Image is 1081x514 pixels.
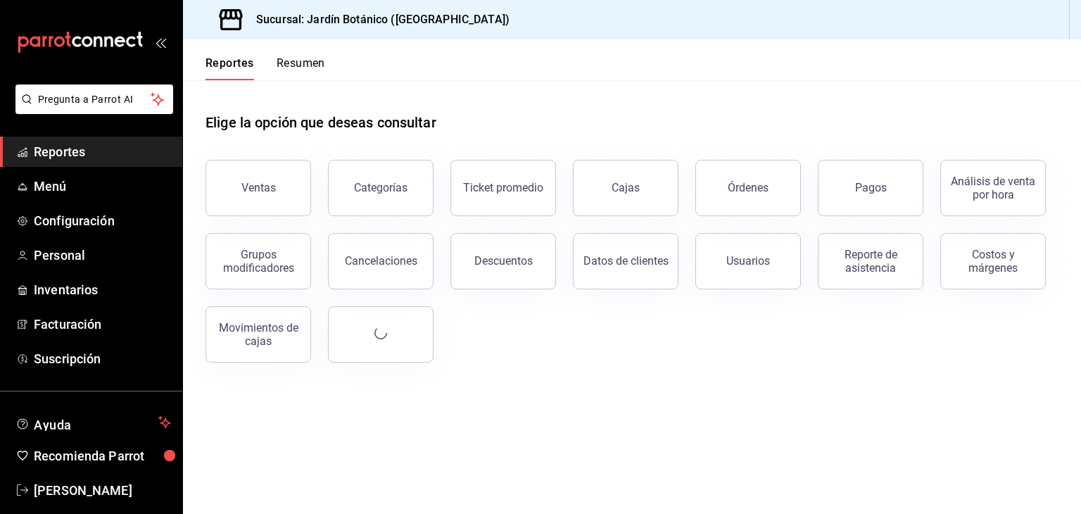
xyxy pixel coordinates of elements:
button: Ventas [206,160,311,216]
button: Órdenes [695,160,801,216]
span: Recomienda Parrot [34,446,171,465]
span: Pregunta a Parrot AI [38,92,151,107]
span: Configuración [34,211,171,230]
button: Categorías [328,160,434,216]
a: Pregunta a Parrot AI [10,102,173,117]
div: Datos de clientes [583,254,669,268]
button: Reportes [206,56,254,80]
h1: Elige la opción que deseas consultar [206,112,436,133]
div: Movimientos de cajas [215,321,302,348]
span: Menú [34,177,171,196]
button: Grupos modificadores [206,233,311,289]
div: Análisis de venta por hora [949,175,1037,201]
button: Resumen [277,56,325,80]
h3: Sucursal: Jardín Botánico ([GEOGRAPHIC_DATA]) [245,11,510,28]
div: Costos y márgenes [949,248,1037,275]
div: Cancelaciones [345,254,417,268]
button: Cancelaciones [328,233,434,289]
button: Descuentos [450,233,556,289]
button: Costos y márgenes [940,233,1046,289]
div: navigation tabs [206,56,325,80]
span: Suscripción [34,349,171,368]
button: Datos de clientes [573,233,678,289]
button: Cajas [573,160,678,216]
div: Ticket promedio [463,181,543,194]
button: Pagos [818,160,923,216]
button: Reporte de asistencia [818,233,923,289]
span: [PERSON_NAME] [34,481,171,500]
div: Cajas [612,181,640,194]
div: Órdenes [728,181,769,194]
div: Descuentos [474,254,533,268]
button: Usuarios [695,233,801,289]
button: Pregunta a Parrot AI [15,84,173,114]
span: Reportes [34,142,171,161]
button: Ticket promedio [450,160,556,216]
div: Reporte de asistencia [827,248,914,275]
button: Movimientos de cajas [206,306,311,363]
div: Usuarios [726,254,770,268]
button: open_drawer_menu [155,37,166,48]
span: Facturación [34,315,171,334]
div: Ventas [241,181,276,194]
div: Categorías [354,181,407,194]
div: Grupos modificadores [215,248,302,275]
button: Análisis de venta por hora [940,160,1046,216]
span: Personal [34,246,171,265]
span: Ayuda [34,414,153,431]
div: Pagos [855,181,887,194]
span: Inventarios [34,280,171,299]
